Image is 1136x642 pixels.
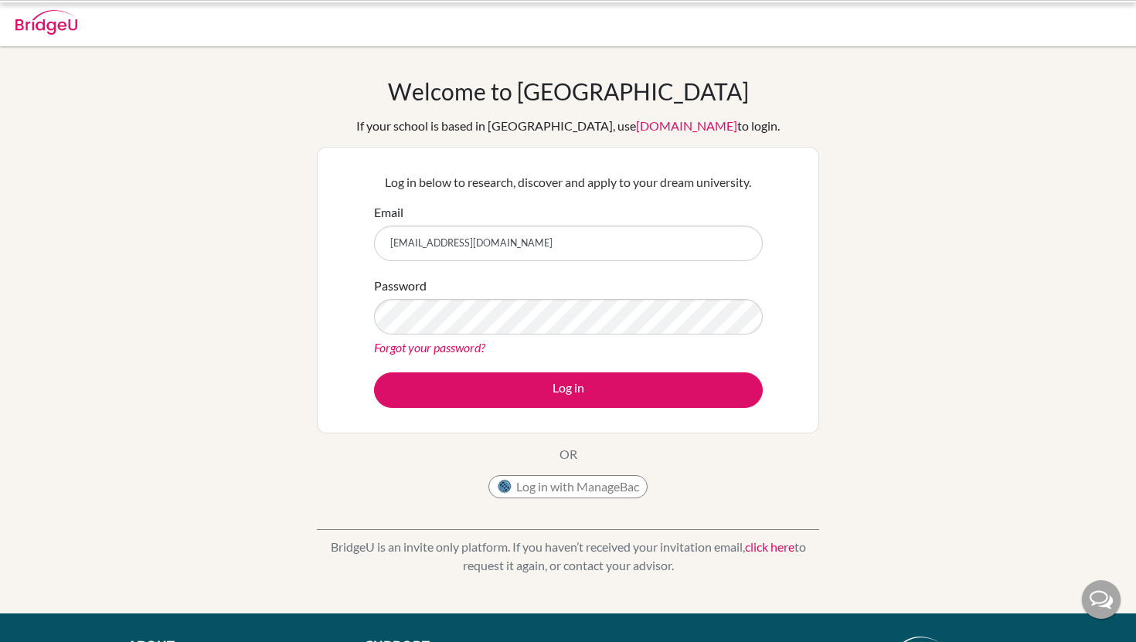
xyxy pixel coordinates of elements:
[374,372,763,408] button: Log in
[559,445,577,464] p: OR
[15,10,77,35] img: Bridge-U
[636,118,737,133] a: [DOMAIN_NAME]
[317,538,819,575] p: BridgeU is an invite only platform. If you haven’t received your invitation email, to request it ...
[745,539,794,554] a: click here
[356,117,780,135] div: If your school is based in [GEOGRAPHIC_DATA], use to login.
[374,173,763,192] p: Log in below to research, discover and apply to your dream university.
[374,340,485,355] a: Forgot your password?
[374,203,403,222] label: Email
[488,475,648,498] button: Log in with ManageBac
[374,277,427,295] label: Password
[388,77,749,105] h1: Welcome to [GEOGRAPHIC_DATA]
